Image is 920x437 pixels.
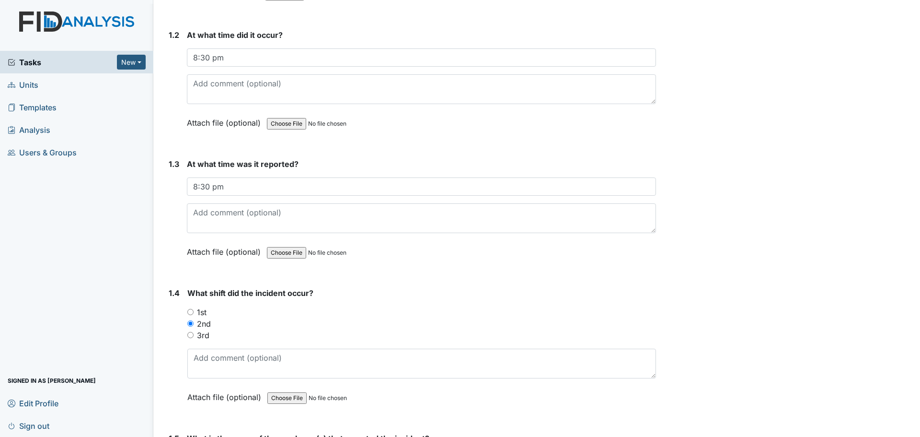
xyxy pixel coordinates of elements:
[187,320,194,327] input: 2nd
[169,29,179,41] label: 1.2
[187,288,313,298] span: What shift did the incident occur?
[187,30,283,40] span: At what time did it occur?
[8,77,38,92] span: Units
[117,55,146,70] button: New
[8,418,49,433] span: Sign out
[8,57,117,68] a: Tasks
[187,112,264,129] label: Attach file (optional)
[197,330,209,341] label: 3rd
[8,396,58,411] span: Edit Profile
[187,159,299,169] span: At what time was it reported?
[187,332,194,338] input: 3rd
[197,307,207,318] label: 1st
[187,241,264,258] label: Attach file (optional)
[169,158,179,170] label: 1.3
[8,145,77,160] span: Users & Groups
[8,100,57,115] span: Templates
[8,373,96,388] span: Signed in as [PERSON_NAME]
[187,386,265,403] label: Attach file (optional)
[187,309,194,315] input: 1st
[169,287,180,299] label: 1.4
[197,318,211,330] label: 2nd
[8,122,50,137] span: Analysis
